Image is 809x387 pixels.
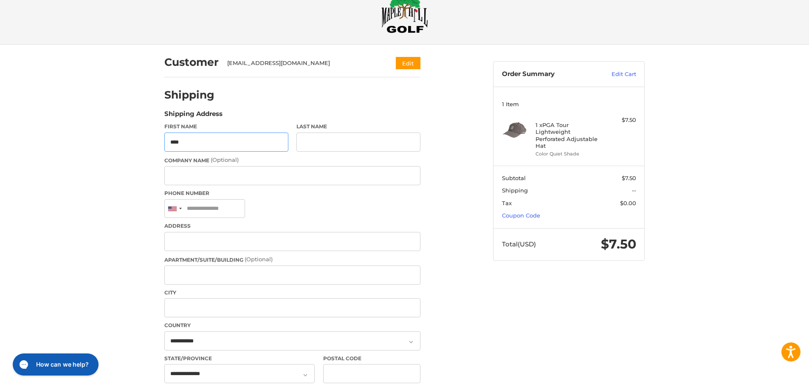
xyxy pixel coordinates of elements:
div: $7.50 [603,116,636,124]
label: Apartment/Suite/Building [164,255,420,264]
span: -- [632,187,636,194]
label: City [164,289,420,297]
h3: 1 Item [502,101,636,107]
label: Postal Code [323,355,421,362]
span: Total (USD) [502,240,536,248]
label: Address [164,222,420,230]
span: $7.50 [622,175,636,181]
h2: Shipping [164,88,214,102]
div: [EMAIL_ADDRESS][DOMAIN_NAME] [227,59,380,68]
label: Company Name [164,156,420,164]
h4: 1 x PGA Tour Lightweight Perforated Adjustable Hat [536,121,600,149]
a: Edit Cart [593,70,636,79]
span: Tax [502,200,512,206]
legend: Shipping Address [164,109,223,123]
label: State/Province [164,355,315,362]
h2: Customer [164,56,219,69]
h3: Order Summary [502,70,593,79]
label: Last Name [296,123,420,130]
label: First Name [164,123,288,130]
button: Edit [396,57,420,69]
span: Subtotal [502,175,526,181]
div: United States: +1 [165,200,184,218]
small: (Optional) [245,256,273,263]
span: $0.00 [620,200,636,206]
iframe: Gorgias live chat messenger [8,350,101,379]
small: (Optional) [211,156,239,163]
label: Phone Number [164,189,420,197]
a: Coupon Code [502,212,540,219]
li: Color Quiet Shade [536,150,600,158]
span: $7.50 [601,236,636,252]
span: Shipping [502,187,528,194]
label: Country [164,322,420,329]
